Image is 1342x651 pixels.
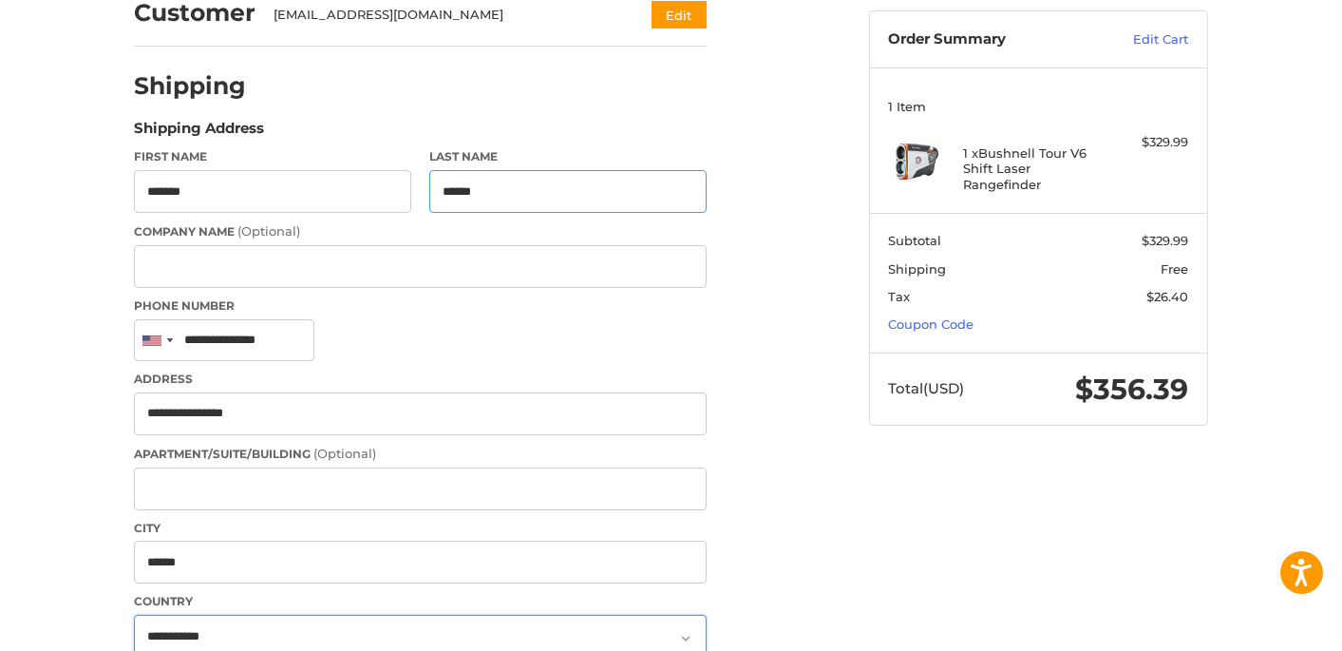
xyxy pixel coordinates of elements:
[134,118,264,148] legend: Shipping Address
[889,99,1189,114] h3: 1 Item
[652,1,707,29] button: Edit
[889,316,974,332] a: Coupon Code
[134,222,707,241] label: Company Name
[429,148,707,165] label: Last Name
[134,71,246,101] h2: Shipping
[134,297,707,315] label: Phone Number
[134,593,707,610] label: Country
[134,520,707,537] label: City
[274,6,615,25] div: [EMAIL_ADDRESS][DOMAIN_NAME]
[1143,233,1189,248] span: $329.99
[1162,261,1189,277] span: Free
[313,446,376,461] small: (Optional)
[1076,372,1189,407] span: $356.39
[134,445,707,464] label: Apartment/Suite/Building
[889,233,942,248] span: Subtotal
[1093,30,1189,49] a: Edit Cart
[135,320,179,361] div: United States: +1
[889,289,911,304] span: Tax
[134,148,411,165] label: First Name
[1147,289,1189,304] span: $26.40
[889,261,947,277] span: Shipping
[889,30,1093,49] h3: Order Summary
[964,145,1109,192] h4: 1 x Bushnell Tour V6 Shift Laser Rangefinder
[237,223,300,239] small: (Optional)
[134,371,707,388] label: Address
[1114,133,1189,152] div: $329.99
[889,379,965,397] span: Total (USD)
